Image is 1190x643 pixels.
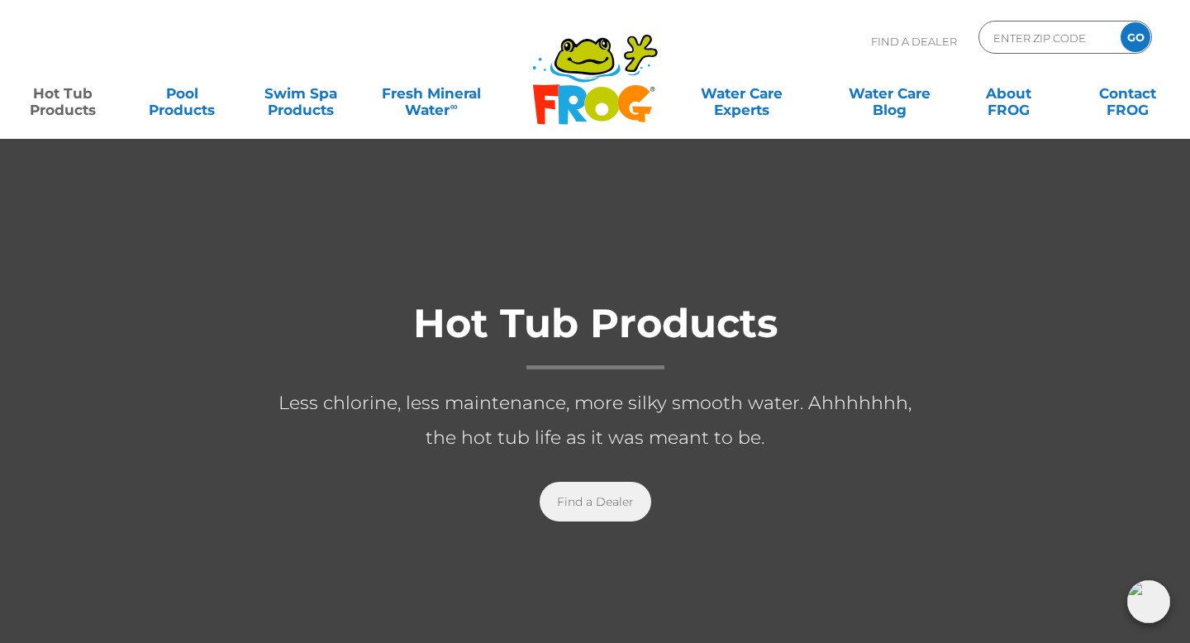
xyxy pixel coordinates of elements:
[1121,22,1150,52] input: GO
[992,26,1103,50] input: Zip Code Form
[843,77,935,110] a: Water CareBlog
[962,77,1054,110] a: AboutFROG
[374,77,489,110] a: Fresh MineralWater∞
[255,77,347,110] a: Swim SpaProducts
[264,302,926,369] h1: Hot Tub Products
[1081,77,1173,110] a: ContactFROG
[264,386,926,455] p: Less chlorine, less maintenance, more silky smooth water. Ahhhhhhh, the hot tub life as it was me...
[136,77,228,110] a: PoolProducts
[17,77,109,110] a: Hot TubProducts
[540,482,651,522] a: Find a Dealer
[871,21,957,62] p: Find A Dealer
[450,100,457,112] sup: ∞
[1127,580,1170,623] img: openIcon
[666,77,816,110] a: Water CareExperts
